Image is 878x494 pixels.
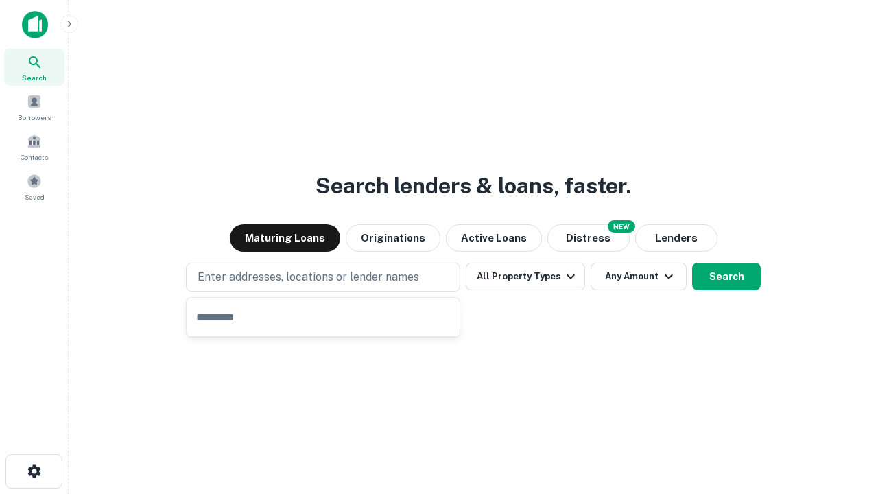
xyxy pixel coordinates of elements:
button: Originations [346,224,440,252]
a: Search [4,49,64,86]
button: Active Loans [446,224,542,252]
button: Search distressed loans with lien and other non-mortgage details. [547,224,630,252]
button: Any Amount [591,263,687,290]
button: Search [692,263,761,290]
a: Saved [4,168,64,205]
button: Enter addresses, locations or lender names [186,263,460,292]
button: Maturing Loans [230,224,340,252]
button: All Property Types [466,263,585,290]
span: Search [22,72,47,83]
button: Lenders [635,224,717,252]
span: Contacts [21,152,48,163]
span: Saved [25,191,45,202]
img: capitalize-icon.png [22,11,48,38]
iframe: Chat Widget [809,384,878,450]
a: Contacts [4,128,64,165]
span: Borrowers [18,112,51,123]
div: NEW [608,220,635,233]
p: Enter addresses, locations or lender names [198,269,419,285]
h3: Search lenders & loans, faster. [316,169,631,202]
a: Borrowers [4,89,64,126]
